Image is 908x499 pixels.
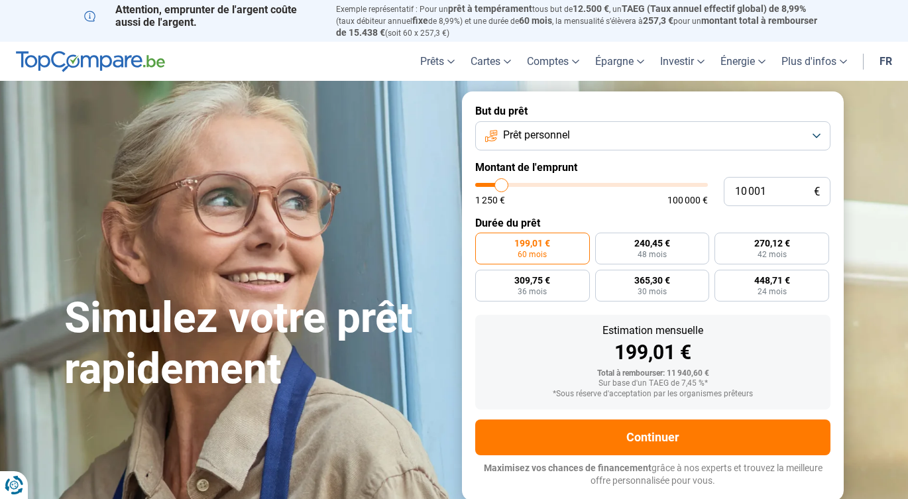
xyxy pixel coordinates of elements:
a: fr [872,42,900,81]
label: But du prêt [475,105,830,117]
label: Durée du prêt [475,217,830,229]
a: Énergie [712,42,773,81]
button: Prêt personnel [475,121,830,150]
a: Prêts [412,42,463,81]
h1: Simulez votre prêt rapidement [64,293,446,395]
span: 24 mois [758,288,787,296]
span: Maximisez vos chances de financement [484,463,652,473]
a: Investir [652,42,712,81]
a: Comptes [519,42,587,81]
span: montant total à rembourser de 15.438 € [336,15,817,38]
span: 48 mois [638,250,667,258]
span: 100 000 € [667,195,708,205]
label: Montant de l'emprunt [475,161,830,174]
span: fixe [412,15,428,26]
div: *Sous réserve d'acceptation par les organismes prêteurs [486,390,820,399]
span: 60 mois [519,15,552,26]
span: 199,01 € [514,239,550,248]
p: Exemple représentatif : Pour un tous but de , un (taux débiteur annuel de 8,99%) et une durée de ... [336,3,824,38]
div: Sur base d'un TAEG de 7,45 %* [486,379,820,388]
span: 36 mois [518,288,547,296]
span: 270,12 € [754,239,790,248]
div: Total à rembourser: 11 940,60 € [486,369,820,378]
a: Cartes [463,42,519,81]
p: Attention, emprunter de l'argent coûte aussi de l'argent. [84,3,320,28]
span: 365,30 € [634,276,670,285]
span: Prêt personnel [503,128,570,142]
span: 60 mois [518,250,547,258]
p: grâce à nos experts et trouvez la meilleure offre personnalisée pour vous. [475,462,830,488]
span: prêt à tempérament [448,3,532,14]
div: Estimation mensuelle [486,325,820,336]
span: 309,75 € [514,276,550,285]
span: € [814,186,820,197]
img: TopCompare [16,51,165,72]
span: 257,3 € [643,15,673,26]
a: Épargne [587,42,652,81]
div: 199,01 € [486,343,820,362]
span: 240,45 € [634,239,670,248]
span: 12.500 € [573,3,609,14]
span: TAEG (Taux annuel effectif global) de 8,99% [622,3,806,14]
a: Plus d'infos [773,42,855,81]
button: Continuer [475,419,830,455]
span: 448,71 € [754,276,790,285]
span: 30 mois [638,288,667,296]
span: 1 250 € [475,195,505,205]
span: 42 mois [758,250,787,258]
